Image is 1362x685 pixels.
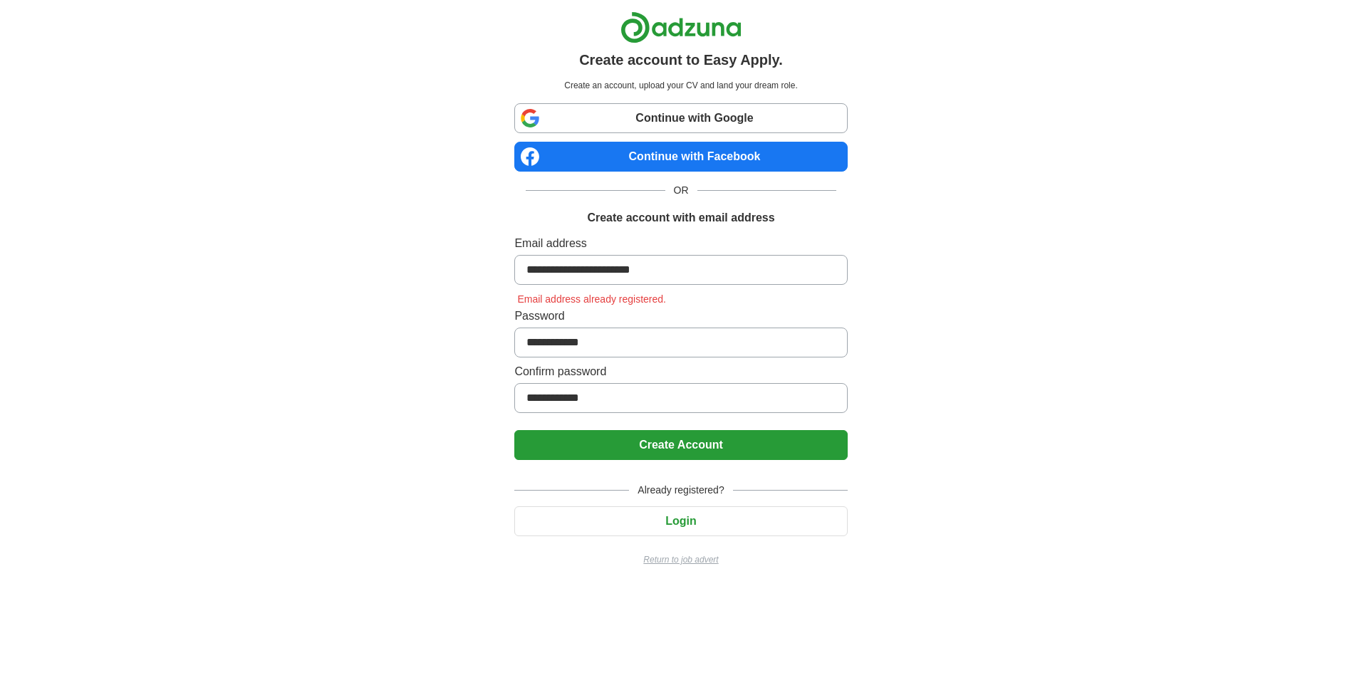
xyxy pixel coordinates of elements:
label: Email address [514,235,847,252]
button: Login [514,506,847,536]
a: Continue with Facebook [514,142,847,172]
button: Create Account [514,430,847,460]
label: Password [514,308,847,325]
h1: Create account to Easy Apply. [579,49,783,70]
span: Email address already registered. [514,293,669,305]
a: Continue with Google [514,103,847,133]
a: Login [514,515,847,527]
a: Return to job advert [514,553,847,566]
img: Adzuna logo [620,11,742,43]
h1: Create account with email address [587,209,774,226]
label: Confirm password [514,363,847,380]
p: Create an account, upload your CV and land your dream role. [517,79,844,92]
span: Already registered? [629,483,732,498]
span: OR [665,183,697,198]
